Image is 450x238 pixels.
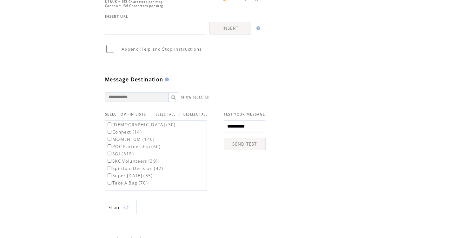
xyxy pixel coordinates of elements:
img: help.gif [255,26,260,30]
label: [DEMOGRAPHIC_DATA] (30) [106,122,176,128]
a: INSERT [209,22,251,34]
span: Append Help and Stop instructions [122,46,202,52]
input: Spiritual Decision (42) [108,166,111,170]
label: Take A Bag (70) [106,180,148,186]
span: | [178,111,181,117]
span: Show filters [109,205,120,210]
span: Message Destination [105,76,163,83]
span: TEST YOUR MESSAGE [224,112,265,116]
label: Spiritual Decision (42) [106,166,163,171]
span: SELECT OPT-IN LISTS [105,112,146,116]
img: filters.png [123,200,129,215]
a: DESELECT ALL [183,112,208,116]
input: POC Partnership (60) [108,144,111,148]
label: SKC Volunteers (39) [106,158,158,164]
input: Take A Bag (70) [108,181,111,185]
label: Connect (14) [106,129,142,135]
label: POC Partnership (60) [106,144,161,149]
span: INSERT URL [105,14,128,19]
img: help.gif [163,78,169,81]
input: SGI (315) [108,152,111,155]
input: SKC Volunteers (39) [108,159,111,163]
input: [DEMOGRAPHIC_DATA] (30) [108,122,111,126]
a: SHOW SELECTED [181,95,210,99]
label: SGI (315) [106,151,134,157]
input: Super [DATE] (35) [108,173,111,177]
label: MOMENTUM (146) [106,136,155,142]
a: SELECT ALL [156,112,175,116]
input: MOMENTUM (146) [108,137,111,141]
span: Canada = 136 Characters per msg [105,4,163,8]
input: Connect (14) [108,130,111,134]
label: Super [DATE] (35) [106,173,153,178]
a: SEND TEST [224,138,266,150]
a: Filter [105,200,137,214]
